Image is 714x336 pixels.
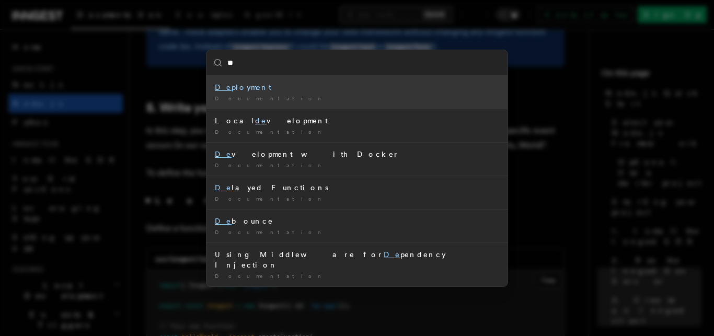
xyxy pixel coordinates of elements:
[215,217,232,225] mark: De
[215,162,325,168] span: Documentation
[384,250,400,259] mark: De
[215,229,325,235] span: Documentation
[215,82,499,92] div: ployment
[215,216,499,226] div: bounce
[215,249,499,270] div: Using Middleware for pendency Injection
[215,273,325,279] span: Documentation
[215,95,325,101] span: Documentation
[215,182,499,193] div: layed Functions
[215,115,499,126] div: Local velopment
[215,83,232,91] mark: De
[215,129,325,135] span: Documentation
[215,149,499,159] div: velopment with Docker
[215,150,232,158] mark: De
[215,195,325,202] span: Documentation
[215,183,232,192] mark: De
[255,117,267,125] mark: de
